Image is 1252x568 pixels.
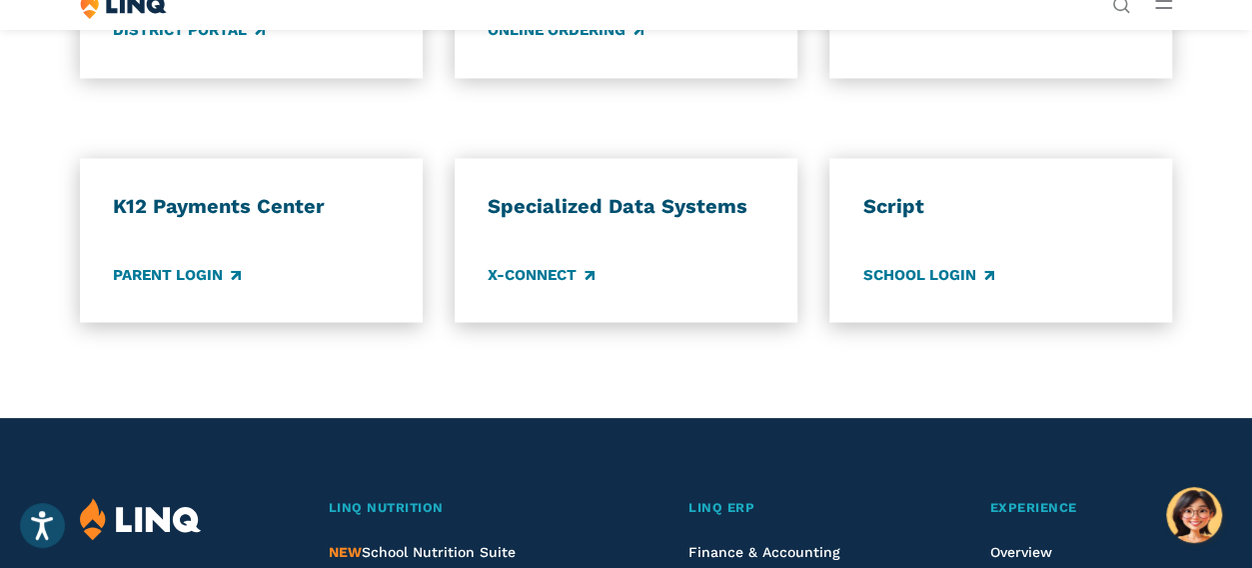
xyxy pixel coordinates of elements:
a: Experience [989,498,1171,519]
a: School Login [862,264,993,286]
span: LINQ Nutrition [329,500,444,515]
span: LINQ ERP [688,500,754,515]
h3: Specialized Data Systems [488,194,764,220]
a: Overview [989,544,1051,560]
a: Finance & Accounting [688,544,840,560]
img: LINQ | K‑12 Software [80,498,201,541]
span: NEW [329,544,362,560]
span: School Nutrition Suite [329,544,516,560]
a: Online Ordering [488,20,643,42]
a: NEWSchool Nutrition Suite [329,544,516,560]
span: Experience [989,500,1076,515]
a: LINQ ERP [688,498,908,519]
a: LINQ Nutrition [329,498,609,519]
a: District Portal [113,20,265,42]
a: X-Connect [488,264,595,286]
button: Hello, have a question? Let’s chat. [1166,487,1222,543]
a: Parent Login [113,264,241,286]
h3: K12 Payments Center [113,194,390,220]
h3: Script [862,194,1139,220]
